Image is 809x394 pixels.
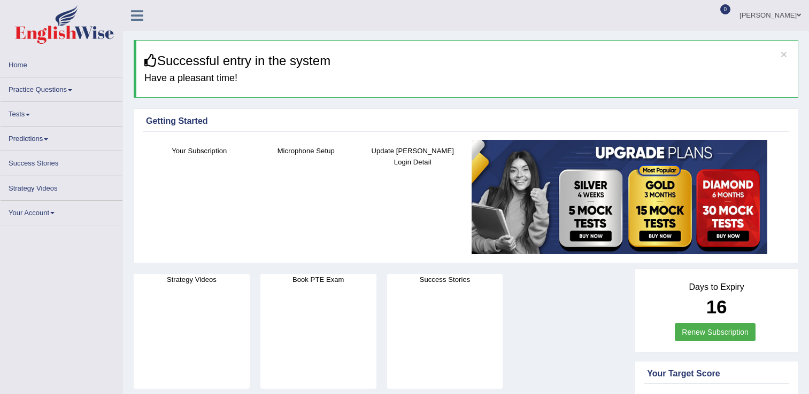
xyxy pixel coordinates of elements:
[144,73,790,84] h4: Have a pleasant time!
[1,53,122,74] a: Home
[258,145,355,156] h4: Microphone Setup
[151,145,248,156] h4: Your Subscription
[675,323,756,341] a: Renew Subscription
[1,127,122,147] a: Predictions
[387,274,503,285] h4: Success Stories
[134,274,250,285] h4: Strategy Videos
[720,4,731,14] span: 0
[1,102,122,123] a: Tests
[647,367,786,380] div: Your Target Score
[365,145,461,168] h4: Update [PERSON_NAME] Login Detail
[706,296,727,317] b: 16
[1,176,122,197] a: Strategy Videos
[146,115,786,128] div: Getting Started
[1,77,122,98] a: Practice Questions
[144,54,790,68] h3: Successful entry in the system
[647,282,786,292] h4: Days to Expiry
[472,140,767,254] img: small5.jpg
[781,49,787,60] button: ×
[1,151,122,172] a: Success Stories
[1,201,122,222] a: Your Account
[260,274,376,285] h4: Book PTE Exam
